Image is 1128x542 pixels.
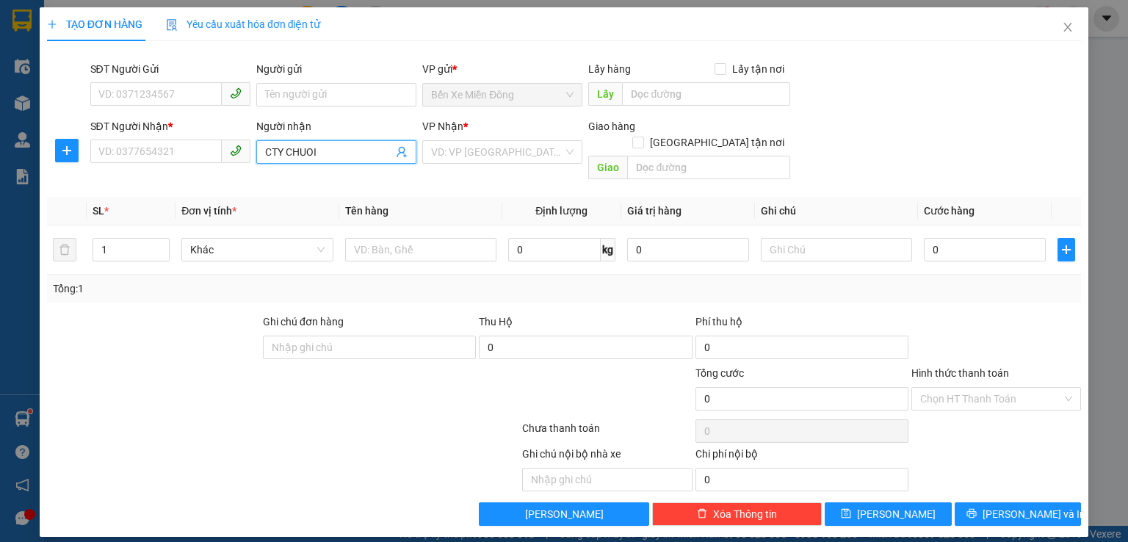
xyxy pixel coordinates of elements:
[345,205,388,217] span: Tên hàng
[431,84,574,106] span: Bến Xe Miền Đông
[697,508,707,520] span: delete
[101,98,112,109] span: environment
[256,61,416,77] div: Người gửi
[263,336,476,359] input: Ghi chú đơn hàng
[588,82,622,106] span: Lấy
[166,18,321,30] span: Yêu cầu xuất hóa đơn điện tử
[924,205,975,217] span: Cước hàng
[857,506,936,522] span: [PERSON_NAME]
[525,506,604,522] span: [PERSON_NAME]
[256,118,416,134] div: Người nhận
[56,145,78,156] span: plus
[230,145,242,156] span: phone
[627,156,790,179] input: Dọc đường
[47,19,57,29] span: plus
[588,156,627,179] span: Giao
[601,238,615,261] span: kg
[53,238,76,261] button: delete
[1058,244,1074,256] span: plus
[521,420,693,446] div: Chưa thanh toán
[627,205,681,217] span: Giá trị hàng
[7,79,101,112] li: VP Bến Xe Miền Đông
[230,87,242,99] span: phone
[966,508,977,520] span: printer
[522,468,692,491] input: Nhập ghi chú
[422,61,582,77] div: VP gửi
[755,197,918,225] th: Ghi chú
[90,61,250,77] div: SĐT Người Gửi
[627,238,749,261] input: 0
[522,446,692,468] div: Ghi chú nội bộ nhà xe
[53,281,436,297] div: Tổng: 1
[7,7,59,59] img: logo.jpg
[622,82,790,106] input: Dọc đường
[695,314,908,336] div: Phí thu hộ
[101,79,195,95] li: VP VP MĐRắk (NX)
[955,502,1082,526] button: printer[PERSON_NAME] và In
[644,134,790,151] span: [GEOGRAPHIC_DATA] tận nơi
[181,205,236,217] span: Đơn vị tính
[190,239,324,261] span: Khác
[911,367,1009,379] label: Hình thức thanh toán
[841,508,851,520] span: save
[535,205,587,217] span: Định lượng
[90,118,250,134] div: SĐT Người Nhận
[588,63,631,75] span: Lấy hàng
[652,502,822,526] button: deleteXóa Thông tin
[825,502,952,526] button: save[PERSON_NAME]
[479,316,513,328] span: Thu Hộ
[713,506,777,522] span: Xóa Thông tin
[101,98,192,206] b: Thôn 3,xã [GEOGRAPHIC_DATA],[GEOGRAPHIC_DATA],[GEOGRAPHIC_DATA]
[93,205,104,217] span: SL
[345,238,496,261] input: VD: Bàn, Ghế
[55,139,79,162] button: plus
[695,367,744,379] span: Tổng cước
[396,146,408,158] span: user-add
[422,120,463,132] span: VP Nhận
[761,238,912,261] input: Ghi Chú
[983,506,1085,522] span: [PERSON_NAME] và In
[47,18,142,30] span: TẠO ĐƠN HÀNG
[726,61,790,77] span: Lấy tận nơi
[1047,7,1088,48] button: Close
[7,7,213,62] li: Nhà xe [PERSON_NAME]
[1057,238,1075,261] button: plus
[479,502,648,526] button: [PERSON_NAME]
[166,19,178,31] img: icon
[588,120,635,132] span: Giao hàng
[1062,21,1074,33] span: close
[263,316,344,328] label: Ghi chú đơn hàng
[695,446,908,468] div: Chi phí nội bộ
